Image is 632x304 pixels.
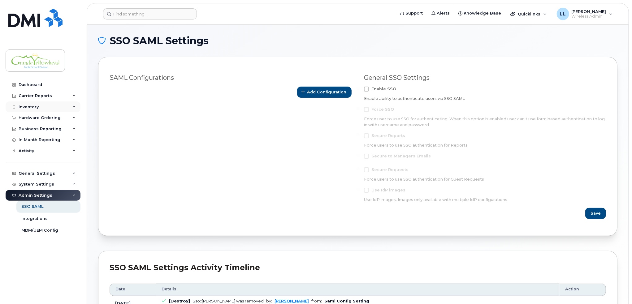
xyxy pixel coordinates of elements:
div: SSO SAML Settings Activity Timeline [110,262,606,273]
input: Enable SSO [357,87,360,90]
b: Saml Config Setting [324,299,369,303]
div: Force users to use SSO authentication for Guest Requests [364,177,606,182]
span: Add Configuration [307,89,346,95]
span: Enable SSO [371,87,396,91]
div: Force user to use SSO for authenticating. When this option is enabled user can't use form based a... [364,116,606,128]
span: Details [162,286,176,292]
input: Force SSO [357,107,360,110]
span: by: [266,299,272,303]
th: Action [560,284,606,296]
div: Use IdP images. Images only available with multiple IdP configurations [364,197,606,203]
a: [PERSON_NAME] [275,299,309,303]
input: Secure to Managers Emails [357,154,360,157]
span: Use IdP images [371,188,405,192]
span: Save [591,210,601,216]
span: Date [115,286,125,292]
button: Save [585,208,606,219]
input: Secure Reports [357,133,360,136]
div: Sso::[PERSON_NAME] was removed [193,299,264,303]
b: [Destroy] [169,299,190,303]
span: SSO SAML Settings [110,36,209,45]
span: Secure Reports [371,133,405,138]
span: Force SSO [371,107,394,112]
button: Add Configuration [297,87,352,98]
div: Force users to use SSO authentication for Reports [364,143,606,148]
div: General SSO Settings [364,74,606,82]
span: Secure to Managers Emails [371,154,431,158]
span: Secure Requests [371,167,409,172]
span: from: [311,299,322,303]
input: Secure Requests [357,167,360,170]
div: Enable ability to authenticate users via SSO SAML [364,96,606,101]
div: SAML Configurations [110,74,352,82]
input: Use IdP images [357,188,360,191]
